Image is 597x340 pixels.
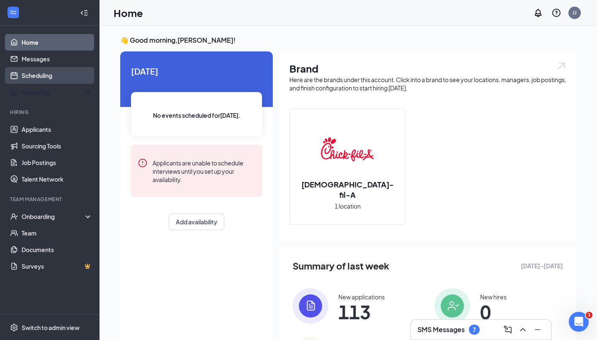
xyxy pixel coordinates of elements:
[290,179,405,200] h2: [DEMOGRAPHIC_DATA]-fil-A
[338,293,385,301] div: New applications
[22,171,92,187] a: Talent Network
[533,8,543,18] svg: Notifications
[22,225,92,241] a: Team
[434,288,470,324] img: icon
[22,323,80,332] div: Switch to admin view
[22,67,92,84] a: Scheduling
[473,326,476,333] div: 7
[321,123,374,176] img: Chick-fil-A
[551,8,561,18] svg: QuestionInfo
[22,121,92,138] a: Applicants
[417,325,465,334] h3: SMS Messages
[293,259,389,273] span: Summary of last week
[533,325,543,335] svg: Minimize
[138,158,148,168] svg: Error
[9,8,17,17] svg: WorkstreamLogo
[10,196,91,203] div: Team Management
[518,325,528,335] svg: ChevronUp
[573,9,577,16] div: JJ
[153,111,240,120] span: No events scheduled for [DATE] .
[131,65,262,78] span: [DATE]
[22,34,92,51] a: Home
[516,323,529,336] button: ChevronUp
[22,212,85,221] div: Onboarding
[556,61,566,71] img: open.6027fd2a22e1237b5b06.svg
[10,88,18,96] svg: Analysis
[586,312,592,318] span: 1
[501,323,514,336] button: ComposeMessage
[289,75,566,92] div: Here are the brands under this account. Click into a brand to see your locations, managers, job p...
[569,312,589,332] iframe: Intercom live chat
[521,261,563,270] span: [DATE] - [DATE]
[335,202,361,211] span: 1 location
[22,154,92,171] a: Job Postings
[10,212,18,221] svg: UserCheck
[22,138,92,154] a: Sourcing Tools
[114,6,143,20] h1: Home
[293,288,328,324] img: icon
[80,9,88,17] svg: Collapse
[120,36,576,45] h3: 👋 Good morning, [PERSON_NAME] !
[289,61,566,75] h1: Brand
[153,158,255,184] div: Applicants are unable to schedule interviews until you set up your availability.
[480,293,507,301] div: New hires
[22,88,93,96] div: Reporting
[22,241,92,258] a: Documents
[338,304,385,319] span: 113
[10,109,91,116] div: Hiring
[169,214,224,230] button: Add availability
[531,323,544,336] button: Minimize
[22,258,92,274] a: SurveysCrown
[503,325,513,335] svg: ComposeMessage
[22,51,92,67] a: Messages
[480,304,507,319] span: 0
[10,323,18,332] svg: Settings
